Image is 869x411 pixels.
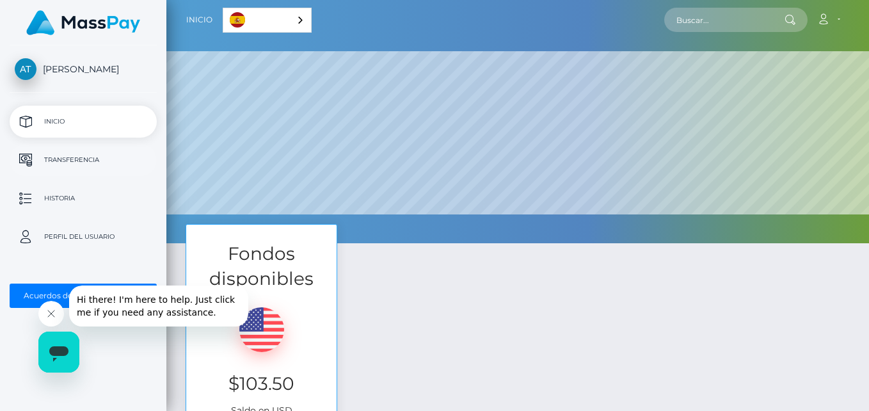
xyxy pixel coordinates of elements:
img: MassPay [26,10,140,35]
iframe: Botón para iniciar la ventana de mensajería [38,332,79,373]
span: [PERSON_NAME] [10,63,157,75]
aside: Language selected: Español [223,8,312,33]
input: Buscar... [664,8,785,32]
iframe: Mensaje de la compañía [69,286,248,326]
a: Inicio [186,6,212,33]
button: Acuerdos de usuario [10,284,157,308]
a: Perfil del usuario [10,221,157,253]
div: Language [223,8,312,33]
iframe: Cerrar mensaje [38,301,64,326]
a: Inicio [10,106,157,138]
a: Transferencia [10,144,157,176]
p: Transferencia [15,150,152,170]
h3: $103.50 [196,371,327,396]
div: Acuerdos de usuario [24,291,129,301]
p: Perfil del usuario [15,227,152,246]
a: Español [223,8,311,32]
h3: Fondos disponibles [186,241,337,291]
p: Inicio [15,112,152,131]
a: Historia [10,182,157,214]
p: Historia [15,189,152,208]
img: USD.png [239,307,284,352]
